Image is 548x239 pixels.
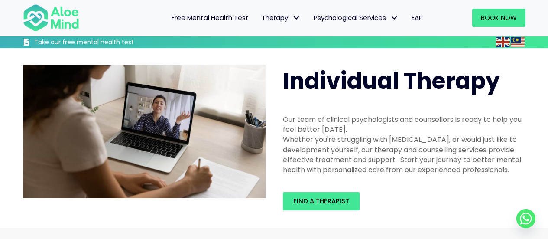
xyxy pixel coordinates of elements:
[283,192,360,210] a: Find a therapist
[412,13,423,22] span: EAP
[23,3,79,32] img: Aloe mind Logo
[496,37,511,47] a: English
[511,37,525,47] a: Malay
[283,115,525,134] div: Our team of clinical psychologists and counsellors is ready to help you feel better [DATE].
[23,65,266,198] img: Therapy online individual
[290,12,303,24] span: Therapy: submenu
[172,13,249,22] span: Free Mental Health Test
[516,209,535,228] a: Whatsapp
[481,13,517,22] span: Book Now
[255,9,307,27] a: TherapyTherapy: submenu
[388,12,401,24] span: Psychological Services: submenu
[262,13,301,22] span: Therapy
[293,196,349,206] span: Find a therapist
[91,9,429,27] nav: Menu
[23,38,180,48] a: Take our free mental health test
[165,9,255,27] a: Free Mental Health Test
[283,65,500,97] span: Individual Therapy
[34,38,180,47] h3: Take our free mental health test
[314,13,399,22] span: Psychological Services
[472,9,525,27] a: Book Now
[405,9,429,27] a: EAP
[511,37,525,47] img: ms
[307,9,405,27] a: Psychological ServicesPsychological Services: submenu
[283,134,525,175] div: Whether you're struggling with [MEDICAL_DATA], or would just like to development yourself, our th...
[496,37,510,47] img: en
